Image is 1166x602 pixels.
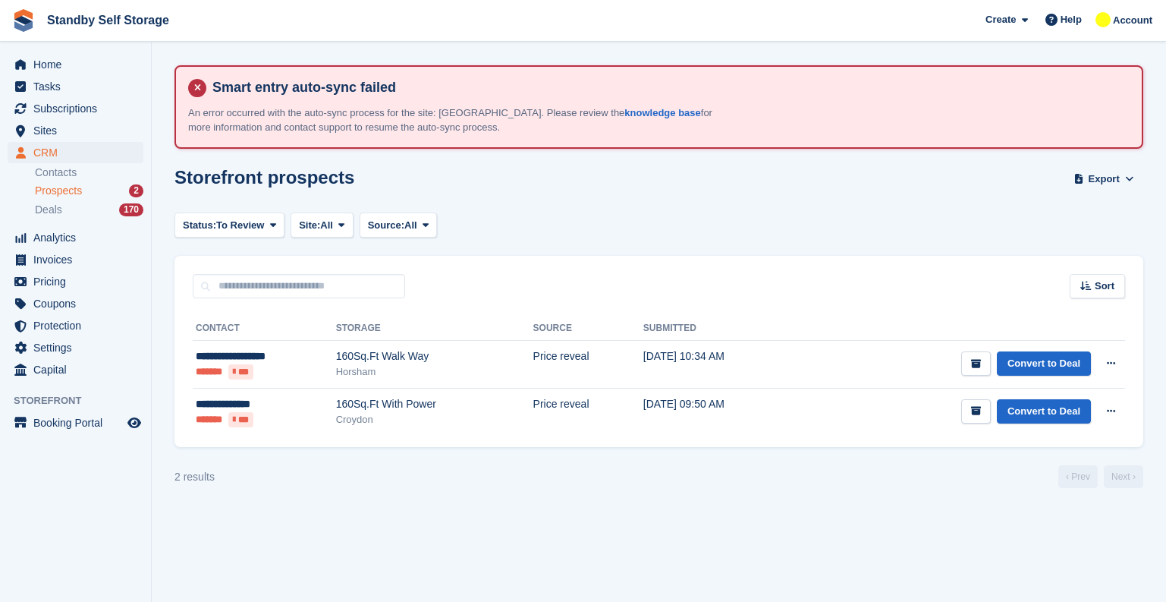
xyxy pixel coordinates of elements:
a: menu [8,315,143,336]
div: Horsham [336,364,533,380]
span: Booking Portal [33,412,124,433]
th: Source [533,317,643,341]
span: Pricing [33,271,124,292]
span: Analytics [33,227,124,248]
span: Export [1089,172,1120,187]
td: Price reveal [533,341,643,389]
a: menu [8,249,143,270]
span: Status: [183,218,216,233]
button: Status: To Review [174,213,284,238]
nav: Page [1055,465,1146,488]
a: Convert to Deal [997,351,1091,377]
h4: Smart entry auto-sync failed [206,79,1130,96]
a: Preview store [125,414,143,432]
span: Home [33,54,124,75]
span: Help [1061,12,1082,27]
a: Deals 170 [35,202,143,218]
a: Convert to Deal [997,399,1091,424]
span: Prospects [35,184,82,198]
a: menu [8,54,143,75]
a: Next [1104,465,1143,488]
span: Sites [33,120,124,141]
td: [DATE] 10:34 AM [643,341,803,389]
span: Capital [33,359,124,380]
a: menu [8,359,143,380]
span: Site: [299,218,320,233]
a: Prospects 2 [35,183,143,199]
div: 170 [119,203,143,216]
span: All [320,218,333,233]
button: Source: All [360,213,438,238]
a: menu [8,293,143,314]
a: menu [8,142,143,163]
span: Deals [35,203,62,217]
a: menu [8,98,143,119]
div: 160Sq.Ft With Power [336,396,533,412]
span: Subscriptions [33,98,124,119]
a: menu [8,271,143,292]
div: 160Sq.Ft Walk Way [336,348,533,364]
span: All [404,218,417,233]
span: Settings [33,337,124,358]
img: stora-icon-8386f47178a22dfd0bd8f6a31ec36ba5ce8667c1dd55bd0f319d3a0aa187defe.svg [12,9,35,32]
a: knowledge base [624,107,700,118]
a: menu [8,227,143,248]
span: To Review [216,218,264,233]
span: CRM [33,142,124,163]
a: menu [8,337,143,358]
a: menu [8,120,143,141]
a: menu [8,412,143,433]
button: Export [1070,167,1137,192]
span: Tasks [33,76,124,97]
a: Standby Self Storage [41,8,175,33]
span: Create [985,12,1016,27]
a: menu [8,76,143,97]
span: Source: [368,218,404,233]
th: Submitted [643,317,803,341]
span: Account [1113,13,1152,28]
button: Site: All [291,213,354,238]
div: 2 [129,184,143,197]
span: Invoices [33,249,124,270]
div: Croydon [336,412,533,427]
img: Glenn Fisher [1095,12,1111,27]
td: [DATE] 09:50 AM [643,388,803,435]
div: 2 results [174,469,215,485]
span: Storefront [14,393,151,408]
a: Contacts [35,165,143,180]
span: Coupons [33,293,124,314]
p: An error occurred with the auto-sync process for the site: [GEOGRAPHIC_DATA]. Please review the f... [188,106,719,135]
span: Sort [1095,279,1114,294]
td: Price reveal [533,388,643,435]
th: Contact [193,317,336,341]
span: Protection [33,315,124,336]
th: Storage [336,317,533,341]
a: Previous [1058,465,1098,488]
h1: Storefront prospects [174,167,354,188]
